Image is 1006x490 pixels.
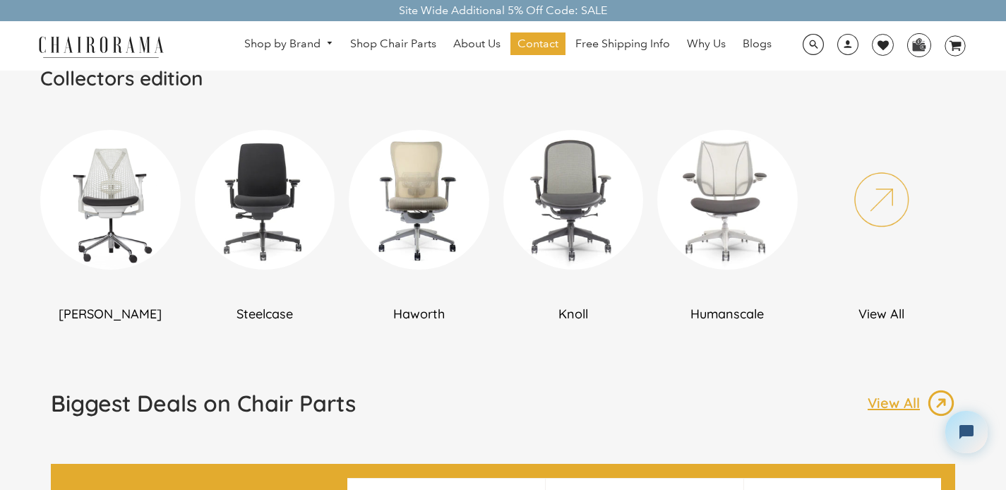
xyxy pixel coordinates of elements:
h2: [PERSON_NAME] [40,306,181,322]
span: Blogs [743,37,772,52]
a: View All [812,112,952,322]
img: New_Project_1_a3282e8e-9a3b-4ba3-9537-0120933242cf_300x300.png [40,130,181,270]
a: Humanscale [657,112,798,322]
img: DSC_0302_360x_6e80a80c-f46d-4795-927b-5d2184506fe0_300x300.webp [195,130,335,270]
nav: DesktopNavigation [232,32,785,59]
span: Why Us [687,37,726,52]
a: Blogs [736,32,779,55]
a: About Us [446,32,508,55]
h1: Biggest Deals on Chair Parts [51,389,356,417]
h2: Collectors edition [40,66,966,90]
h2: Haworth [349,306,489,322]
a: Biggest Deals on Chair Parts [51,389,356,429]
a: Shop Chair Parts [343,32,443,55]
a: Haworth [349,112,489,322]
a: Knoll [503,112,644,322]
img: DSC_0009_360x_0c74c2c9-ada6-4bf5-a92a-d09ed509ee4d_300x300.webp [349,130,489,270]
h2: View All [812,306,952,322]
a: [PERSON_NAME] [40,112,181,322]
h2: Humanscale [657,306,798,322]
span: Contact [517,37,558,52]
img: New_Project_2_6ea3accc-6ca5-46b8-b704-7bcc153a80af_300x300.png [812,130,952,270]
a: Contact [510,32,565,55]
img: DSC_6036-min_360x_bcd95d38-0996-4c89-acee-1464bee9fefc_300x300.webp [657,130,798,270]
a: View All [868,389,955,417]
img: image_13.png [927,389,955,417]
h2: Steelcase [195,306,335,322]
a: Free Shipping Info [568,32,677,55]
img: DSC_6648_360x_b06c3dee-c9de-4039-a109-abe52bcda104_300x300.webp [503,130,644,270]
p: View All [868,394,927,412]
img: chairorama [30,34,172,59]
a: Why Us [680,32,733,55]
iframe: Tidio Chat [813,399,1000,465]
span: Shop Chair Parts [350,37,436,52]
h2: Knoll [503,306,644,322]
span: About Us [453,37,501,52]
span: Free Shipping Info [575,37,670,52]
img: WhatsApp_Image_2024-07-12_at_16.23.01.webp [908,34,930,55]
a: Steelcase [195,112,335,322]
a: Shop by Brand [237,33,340,55]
